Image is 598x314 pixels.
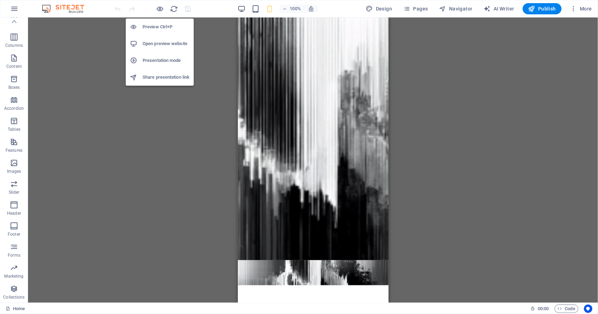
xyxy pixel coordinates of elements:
button: reload [170,5,178,13]
button: Design [363,3,395,14]
button: Publish [523,3,562,14]
p: Images [7,169,21,174]
i: On resize automatically adjust zoom level to fit chosen device. [308,6,314,12]
p: Marketing [4,273,23,279]
button: More [567,3,595,14]
button: 100% [279,5,304,13]
p: Header [7,210,21,216]
img: Editor Logo [40,5,93,13]
h6: Session time [530,305,549,313]
p: Columns [5,43,23,48]
button: Navigator [437,3,475,14]
span: More [570,5,592,12]
button: Usercentrics [584,305,592,313]
p: Footer [8,231,20,237]
p: Features [6,148,22,153]
span: Navigator [439,5,473,12]
p: Tables [8,127,20,132]
span: : [543,306,544,311]
h6: Share presentation link [143,73,190,81]
button: Pages [400,3,431,14]
span: AI Writer [484,5,514,12]
h6: Open preview website [143,40,190,48]
p: Forms [8,252,20,258]
span: Publish [528,5,556,12]
p: Collections [3,294,25,300]
p: Slider [9,190,20,195]
h6: Presentation mode [143,56,190,65]
h6: Preview Ctrl+P [143,23,190,31]
button: Code [555,305,578,313]
p: Accordion [4,106,24,111]
p: Content [6,64,22,69]
span: Design [366,5,392,12]
span: Pages [403,5,428,12]
h6: 100% [290,5,301,13]
button: AI Writer [481,3,517,14]
span: Code [558,305,575,313]
div: Design (Ctrl+Alt+Y) [363,3,395,14]
i: Reload page [170,5,178,13]
span: 00 00 [538,305,549,313]
p: Boxes [8,85,20,90]
a: Click to cancel selection. Double-click to open Pages [6,305,25,313]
